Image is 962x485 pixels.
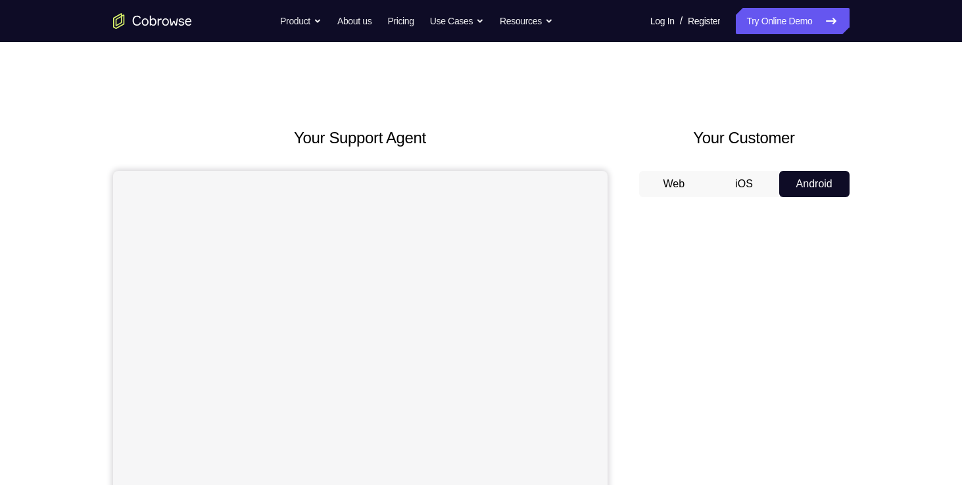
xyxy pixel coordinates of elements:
a: Try Online Demo [736,8,849,34]
button: Android [779,171,850,197]
button: iOS [709,171,779,197]
a: Register [688,8,720,34]
button: Resources [500,8,553,34]
button: Use Cases [430,8,484,34]
button: Web [639,171,709,197]
a: Log In [650,8,675,34]
h2: Your Customer [639,126,850,150]
span: / [680,13,683,29]
a: Pricing [387,8,414,34]
a: About us [337,8,372,34]
h2: Your Support Agent [113,126,608,150]
button: Product [280,8,322,34]
a: Go to the home page [113,13,192,29]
